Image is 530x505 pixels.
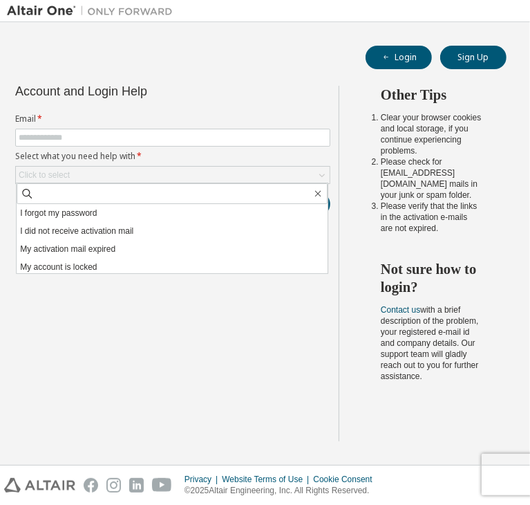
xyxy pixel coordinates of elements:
[19,169,70,181] div: Click to select
[152,478,172,493] img: youtube.svg
[381,305,420,315] a: Contact us
[381,260,482,297] h2: Not sure how to login?
[366,46,432,69] button: Login
[222,474,313,485] div: Website Terms of Use
[381,86,482,104] h2: Other Tips
[184,474,222,485] div: Privacy
[381,305,478,381] span: with a brief description of the problem, your registered e-mail id and company details. Our suppo...
[184,485,381,497] p: © 2025 Altair Engineering, Inc. All Rights Reserved.
[381,112,482,156] li: Clear your browser cookies and local storage, if you continue experiencing problems.
[440,46,507,69] button: Sign Up
[106,478,121,493] img: instagram.svg
[381,201,482,234] li: Please verify that the links in the activation e-mails are not expired.
[15,151,330,162] label: Select what you need help with
[15,113,330,125] label: Email
[15,86,267,97] div: Account and Login Help
[16,167,330,183] div: Click to select
[17,204,328,222] li: I forgot my password
[313,474,380,485] div: Cookie Consent
[7,4,180,18] img: Altair One
[129,478,144,493] img: linkedin.svg
[84,478,98,493] img: facebook.svg
[381,156,482,201] li: Please check for [EMAIL_ADDRESS][DOMAIN_NAME] mails in your junk or spam folder.
[4,478,75,493] img: altair_logo.svg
